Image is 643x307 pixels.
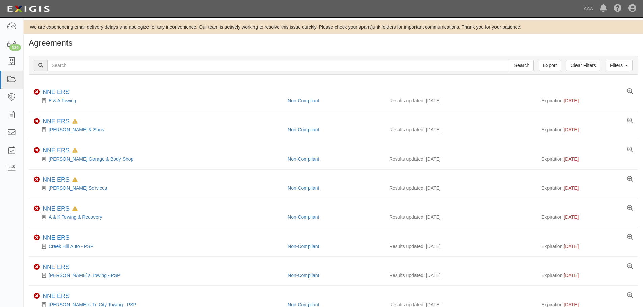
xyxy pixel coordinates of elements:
div: 136 [9,44,21,51]
a: View results summary [627,176,633,182]
i: In Default since 08/15/2025 [72,148,78,153]
div: Results updated: [DATE] [389,272,531,279]
a: NNE ERS [43,118,70,125]
a: View results summary [627,118,633,124]
a: View results summary [627,234,633,240]
i: Non-Compliant [34,235,40,241]
span: [DATE] [564,98,579,103]
div: Expiration: [541,97,633,104]
a: Creek Hill Auto - PSP [49,244,93,249]
a: [PERSON_NAME] Garage & Body Shop [49,156,133,162]
div: L H Morine Services [34,185,283,191]
div: NNE ERS [43,234,70,242]
div: NNE ERS [43,176,78,184]
span: [DATE] [564,214,579,220]
a: Clear Filters [566,60,600,71]
input: Search [510,60,534,71]
div: NNE ERS [43,205,78,213]
a: Non-Compliant [288,127,319,132]
a: NNE ERS [43,89,70,95]
a: [PERSON_NAME] Services [49,185,107,191]
a: Non-Compliant [288,244,319,249]
div: Sylvio Paradis & Sons [34,126,283,133]
a: NNE ERS [43,234,70,241]
i: Non-Compliant [34,177,40,183]
a: View results summary [627,293,633,299]
a: NNE ERS [43,264,70,270]
div: Creek Hill Auto - PSP [34,243,283,250]
div: Results updated: [DATE] [389,243,531,250]
div: E & A Towing [34,97,283,104]
i: Help Center - Complianz [614,5,622,13]
div: Expiration: [541,185,633,191]
div: NNE ERS [43,147,78,154]
i: Non-Compliant [34,147,40,153]
span: [DATE] [564,185,579,191]
img: logo-5460c22ac91f19d4615b14bd174203de0afe785f0fc80cf4dbbc73dc1793850b.png [5,3,52,15]
div: Results updated: [DATE] [389,185,531,191]
span: [DATE] [564,273,579,278]
a: NNE ERS [43,205,70,212]
a: View results summary [627,205,633,211]
div: Expiration: [541,156,633,162]
a: View results summary [627,264,633,270]
a: Non-Compliant [288,98,319,103]
a: Non-Compliant [288,273,319,278]
span: [DATE] [564,156,579,162]
a: NNE ERS [43,176,70,183]
a: A & K Towing & Recovery [49,214,102,220]
input: Search [47,60,510,71]
div: Results updated: [DATE] [389,126,531,133]
a: [PERSON_NAME] & Sons [49,127,104,132]
h1: Agreements [29,39,638,48]
i: In Default since 09/01/2025 [72,207,78,211]
div: NNE ERS [43,118,78,125]
i: Non-Compliant [34,293,40,299]
a: Non-Compliant [288,185,319,191]
div: Beaulieu's Garage & Body Shop [34,156,283,162]
span: [DATE] [564,127,579,132]
div: Results updated: [DATE] [389,97,531,104]
a: NNE ERS [43,147,70,154]
i: In Default since 08/26/2025 [72,178,78,182]
i: Non-Compliant [34,206,40,212]
div: Expiration: [541,272,633,279]
a: AAA [580,2,596,16]
div: Doug's Towing - PSP [34,272,283,279]
a: View results summary [627,147,633,153]
span: [DATE] [564,244,579,249]
div: Expiration: [541,243,633,250]
div: Expiration: [541,214,633,220]
i: In Default since 08/15/2025 [72,119,78,124]
a: Export [539,60,561,71]
a: NNE ERS [43,293,70,299]
i: Non-Compliant [34,264,40,270]
a: E & A Towing [49,98,76,103]
a: View results summary [627,89,633,95]
a: [PERSON_NAME]'s Towing - PSP [49,273,120,278]
a: Filters [606,60,633,71]
div: We are experiencing email delivery delays and apologize for any inconvenience. Our team is active... [24,24,643,30]
div: A & K Towing & Recovery [34,214,283,220]
a: Non-Compliant [288,156,319,162]
i: Non-Compliant [34,118,40,124]
div: Expiration: [541,126,633,133]
i: Non-Compliant [34,89,40,95]
div: Results updated: [DATE] [389,156,531,162]
a: Non-Compliant [288,214,319,220]
div: Results updated: [DATE] [389,214,531,220]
